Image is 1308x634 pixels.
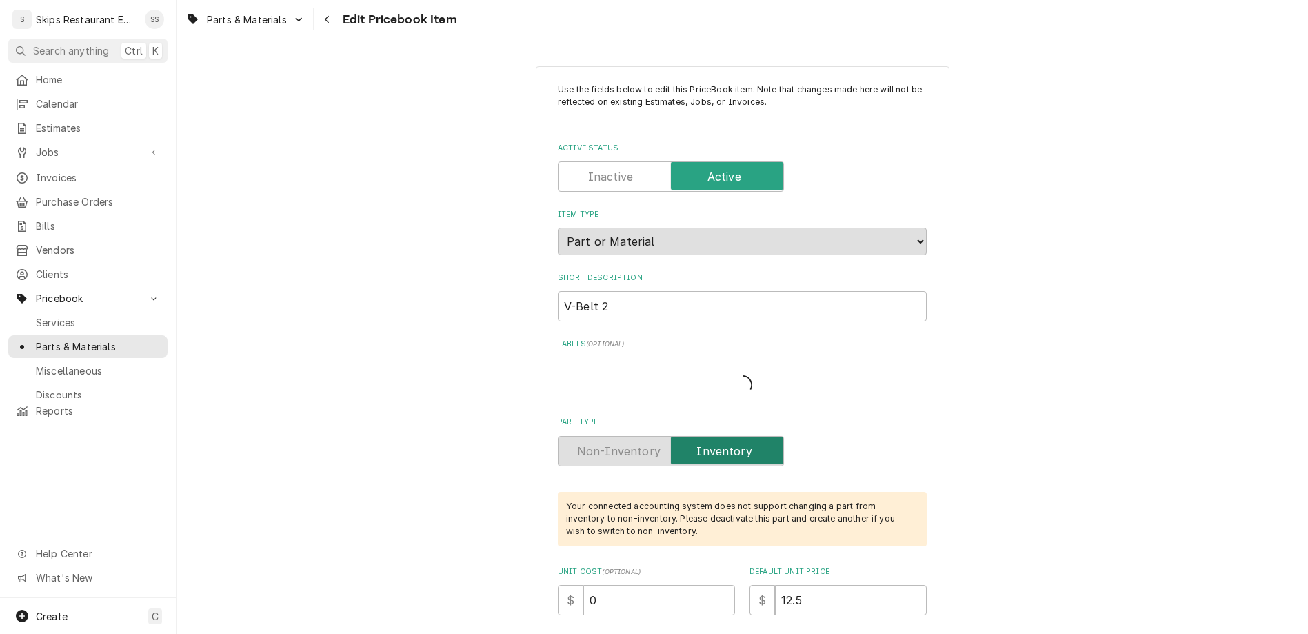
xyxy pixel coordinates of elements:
[8,166,168,189] a: Invoices
[339,10,457,29] span: Edit Pricebook Item
[558,566,735,615] div: Unit Cost
[558,143,927,192] div: Active Status
[36,611,68,622] span: Create
[558,83,927,121] p: Use the fields below to edit this PriceBook item. Note that changes made here will not be reflect...
[181,8,310,31] a: Go to Parts & Materials
[749,566,927,615] div: Default Unit Price
[733,371,752,400] span: Loading...
[36,243,161,257] span: Vendors
[145,10,164,29] div: Shan Skipper's Avatar
[558,436,927,466] div: Inventory
[36,404,161,418] span: Reports
[602,568,641,575] span: ( optional )
[33,43,109,58] span: Search anything
[749,566,927,577] label: Default Unit Price
[316,8,339,30] button: Navigate back
[8,92,168,115] a: Calendar
[36,546,159,561] span: Help Center
[36,339,161,354] span: Parts & Materials
[558,273,927,284] label: Short Description
[8,287,168,310] a: Go to Pricebook
[558,273,927,321] div: Short Description
[558,339,927,350] label: Labels
[8,117,168,139] a: Estimates
[125,43,143,58] span: Ctrl
[558,291,927,321] input: Name used to describe this Part or Material
[12,10,32,29] div: S
[8,239,168,261] a: Vendors
[8,141,168,164] a: Go to Jobs
[36,72,161,87] span: Home
[36,388,161,402] span: Discounts
[8,68,168,91] a: Home
[558,209,927,255] div: Item Type
[749,585,775,615] div: $
[36,267,161,281] span: Clients
[558,143,927,154] label: Active Status
[566,500,913,538] div: Your connected accounting system does not support changing a part from inventory to non-inventory...
[36,195,161,209] span: Purchase Orders
[145,10,164,29] div: SS
[36,170,161,185] span: Invoices
[36,315,161,330] span: Services
[558,417,927,428] label: Part Type
[8,399,168,422] a: Reports
[8,359,168,382] a: Miscellaneous
[207,12,287,27] span: Parts & Materials
[558,585,583,615] div: $
[8,566,168,589] a: Go to What's New
[36,145,140,159] span: Jobs
[8,190,168,213] a: Purchase Orders
[8,263,168,286] a: Clients
[8,542,168,565] a: Go to Help Center
[8,311,168,334] a: Services
[558,339,927,400] div: Labels
[8,384,168,406] a: Discounts
[8,39,168,63] button: Search anythingCtrlK
[586,340,625,348] span: ( optional )
[36,219,161,233] span: Bills
[8,215,168,237] a: Bills
[36,364,161,378] span: Miscellaneous
[8,335,168,358] a: Parts & Materials
[36,121,161,135] span: Estimates
[36,12,137,27] div: Skips Restaurant Equipment
[36,97,161,111] span: Calendar
[558,566,735,577] label: Unit Cost
[558,209,927,220] label: Item Type
[152,43,159,58] span: K
[36,571,159,585] span: What's New
[152,609,159,624] span: C
[36,291,140,306] span: Pricebook
[558,417,927,466] div: Part Type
